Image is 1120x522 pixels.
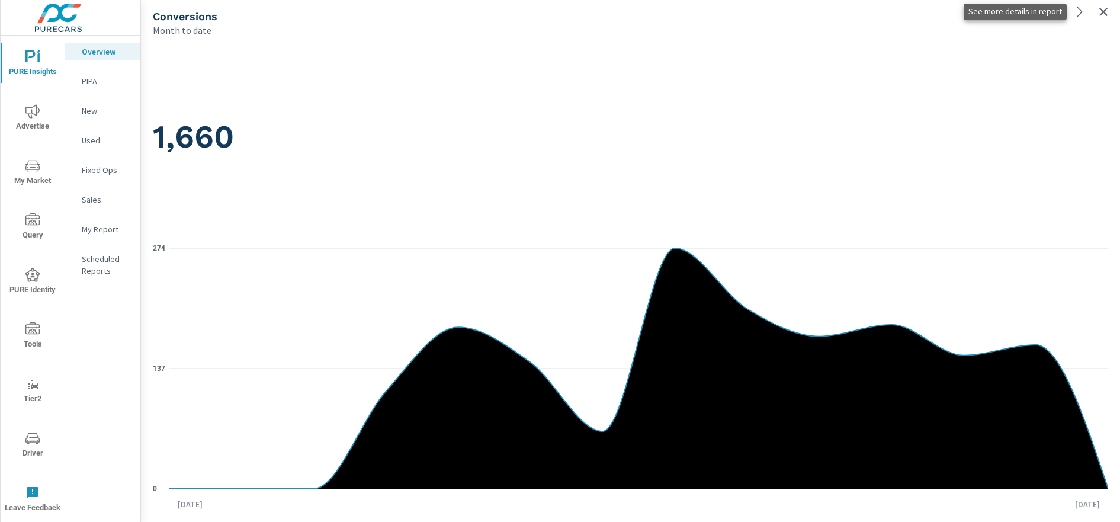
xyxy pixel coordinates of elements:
[153,244,165,252] text: 274
[82,253,131,277] p: Scheduled Reports
[65,43,140,60] div: Overview
[65,161,140,179] div: Fixed Ops
[4,377,61,406] span: Tier2
[4,268,61,297] span: PURE Identity
[82,75,131,87] p: PIPA
[65,191,140,209] div: Sales
[82,46,131,57] p: Overview
[153,117,1108,157] h1: 1,660
[1067,498,1108,510] p: [DATE]
[1047,2,1066,21] span: Save this to your personalized report
[169,498,211,510] p: [DATE]
[65,102,140,120] div: New
[153,485,157,493] text: 0
[4,431,61,460] span: Driver
[4,50,61,79] span: PURE Insights
[4,486,61,515] span: Leave Feedback
[153,364,165,373] text: 137
[82,105,131,117] p: New
[82,134,131,146] p: Used
[82,194,131,206] p: Sales
[4,104,61,133] span: Advertise
[4,213,61,242] span: Query
[65,250,140,280] div: Scheduled Reports
[153,10,217,23] h5: Conversions
[4,322,61,351] span: Tools
[65,72,140,90] div: PIPA
[1094,2,1113,21] button: Exit Fullscreen
[82,223,131,235] p: My Report
[82,164,131,176] p: Fixed Ops
[65,220,140,238] div: My Report
[1028,5,1042,19] span: The number of dealer-specified goals completed by a visitor. [Source: This data is provided by th...
[4,159,61,188] span: My Market
[153,23,211,37] p: Month to date
[65,132,140,149] div: Used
